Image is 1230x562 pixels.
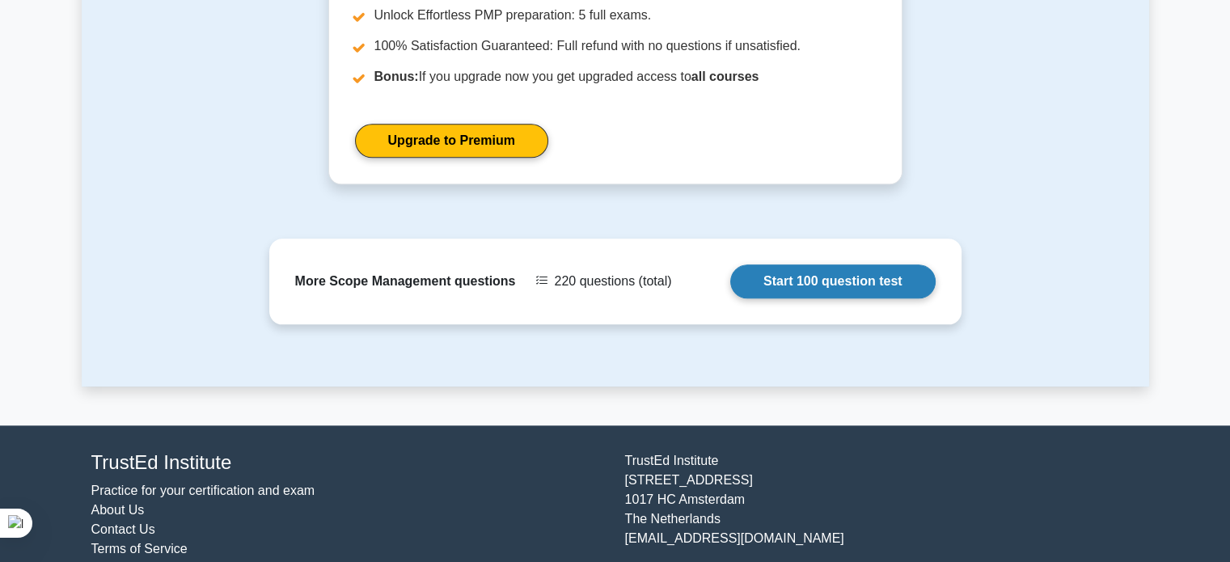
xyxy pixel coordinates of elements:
[730,264,936,298] a: Start 100 question test
[355,124,548,158] a: Upgrade to Premium
[91,503,145,517] a: About Us
[91,484,315,497] a: Practice for your certification and exam
[91,451,606,475] h4: TrustEd Institute
[91,522,155,536] a: Contact Us
[91,542,188,556] a: Terms of Service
